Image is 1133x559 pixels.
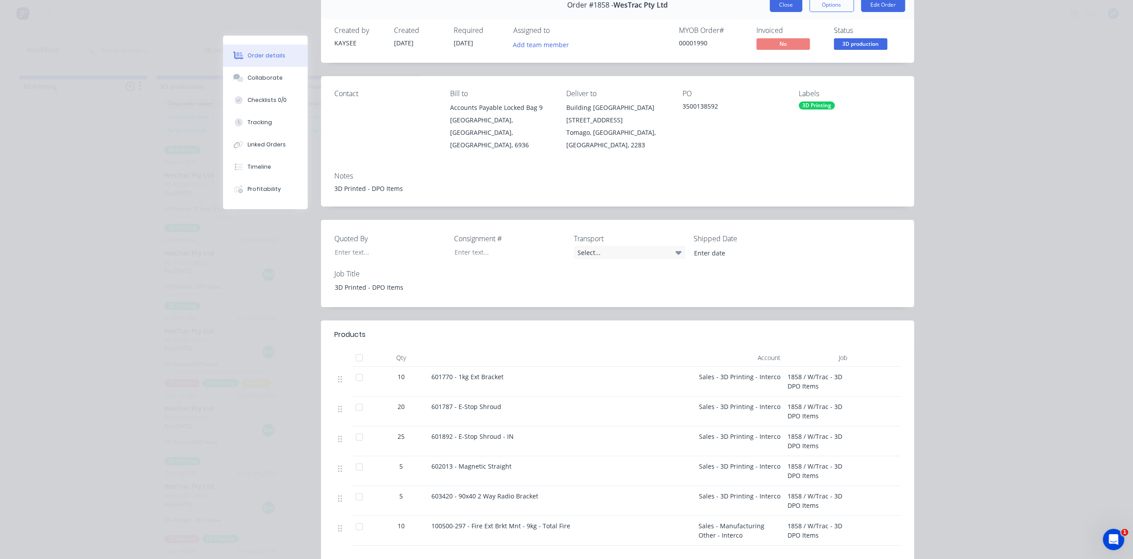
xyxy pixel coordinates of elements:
[334,172,901,180] div: Notes
[248,141,286,149] div: Linked Orders
[784,397,851,426] div: 1858 / W/Trac - 3D DPO Items
[223,134,308,156] button: Linked Orders
[566,101,668,151] div: Building [GEOGRAPHIC_DATA][STREET_ADDRESS]Tomago, [GEOGRAPHIC_DATA], [GEOGRAPHIC_DATA], 2283
[682,101,784,114] div: 3500138592
[566,101,668,126] div: Building [GEOGRAPHIC_DATA][STREET_ADDRESS]
[223,178,308,200] button: Profitability
[334,184,901,193] div: 3D Printed - DPO Items
[679,26,746,35] div: MYOB Order #
[613,1,668,9] span: WesTrac Pty Ltd
[834,38,887,52] button: 3D production
[334,233,446,244] label: Quoted By
[398,372,405,381] span: 10
[695,367,784,397] div: Sales - 3D Printing - Interco
[756,26,823,35] div: Invoiced
[398,521,405,531] span: 10
[248,96,287,104] div: Checklists 0/0
[695,426,784,456] div: Sales - 3D Printing - Interco
[679,38,746,48] div: 00001990
[574,246,685,259] div: Select...
[784,426,851,456] div: 1858 / W/Trac - 3D DPO Items
[756,38,810,49] span: No
[450,114,552,151] div: [GEOGRAPHIC_DATA], [GEOGRAPHIC_DATA], [GEOGRAPHIC_DATA], 6936
[334,268,446,279] label: Job Title
[695,516,784,546] div: Sales - Manufacturing Other - Interco
[248,185,281,193] div: Profitability
[513,26,602,35] div: Assigned to
[450,101,552,151] div: Accounts Payable Locked Bag 9[GEOGRAPHIC_DATA], [GEOGRAPHIC_DATA], [GEOGRAPHIC_DATA], 6936
[834,26,901,35] div: Status
[784,367,851,397] div: 1858 / W/Trac - 3D DPO Items
[248,163,271,171] div: Timeline
[334,38,383,48] div: KAYSEE
[695,397,784,426] div: Sales - 3D Printing - Interco
[431,462,512,470] span: 602013 - Magnetic Straight
[223,156,308,178] button: Timeline
[1121,529,1128,536] span: 1
[682,89,784,98] div: PO
[334,26,383,35] div: Created by
[334,329,365,340] div: Products
[508,38,573,50] button: Add team member
[784,456,851,486] div: 1858 / W/Trac - 3D DPO Items
[248,74,283,82] div: Collaborate
[799,101,835,109] div: 3D Printing
[248,118,272,126] div: Tracking
[398,432,405,441] span: 25
[454,39,473,47] span: [DATE]
[566,126,668,151] div: Tomago, [GEOGRAPHIC_DATA], [GEOGRAPHIC_DATA], 2283
[574,233,685,244] label: Transport
[374,349,428,367] div: Qty
[784,486,851,516] div: 1858 / W/Trac - 3D DPO Items
[799,89,901,98] div: Labels
[567,1,613,9] span: Order #1858 -
[431,402,501,411] span: 601787 - E-Stop Shroud
[328,281,439,294] div: 3D Printed - DPO Items
[398,402,405,411] span: 20
[223,111,308,134] button: Tracking
[688,246,799,259] input: Enter date
[513,38,574,50] button: Add team member
[399,462,403,471] span: 5
[695,349,784,367] div: Account
[394,39,414,47] span: [DATE]
[695,486,784,516] div: Sales - 3D Printing - Interco
[566,89,668,98] div: Deliver to
[784,349,851,367] div: Job
[834,38,887,49] span: 3D production
[223,67,308,89] button: Collaborate
[454,233,565,244] label: Consignment #
[248,52,285,60] div: Order details
[334,89,436,98] div: Contact
[450,89,552,98] div: Bill to
[431,522,570,530] span: 100500-297 - Fire Ext Brkt Mnt - 9kg - Total Fire
[399,491,403,501] span: 5
[223,45,308,67] button: Order details
[394,26,443,35] div: Created
[450,101,552,114] div: Accounts Payable Locked Bag 9
[431,432,514,441] span: 601892 - E-Stop Shroud - IN
[1103,529,1124,550] iframe: Intercom live chat
[694,233,805,244] label: Shipped Date
[431,492,538,500] span: 603420 - 90x40 2 Way Radio Bracket
[784,516,851,546] div: 1858 / W/Trac - 3D DPO Items
[454,26,503,35] div: Required
[431,373,504,381] span: 601770 - 1kg Ext Bracket
[223,89,308,111] button: Checklists 0/0
[695,456,784,486] div: Sales - 3D Printing - Interco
